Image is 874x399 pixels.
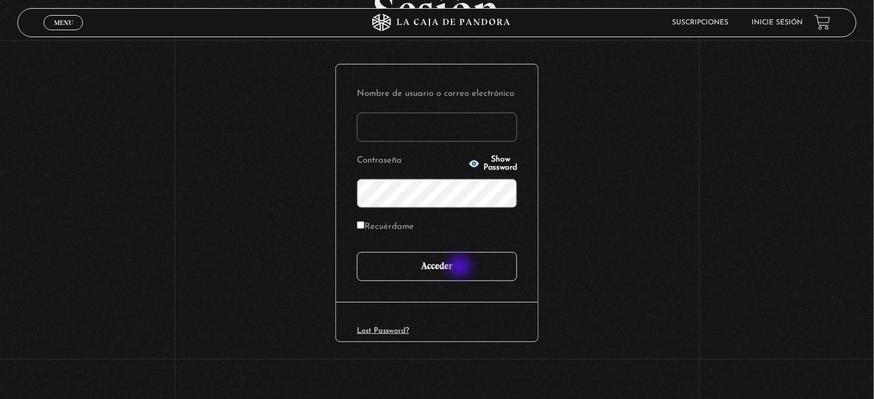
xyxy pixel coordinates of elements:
[54,19,73,26] span: Menu
[357,327,409,335] a: Lost Password?
[357,252,517,281] input: Acceder
[468,156,517,172] button: Show Password
[50,29,77,37] span: Cerrar
[815,15,830,30] a: View your shopping cart
[357,218,414,236] label: Recuérdame
[357,221,364,229] input: Recuérdame
[752,19,803,26] a: Inicie sesión
[673,19,729,26] a: Suscripciones
[357,85,517,103] label: Nombre de usuario o correo electrónico
[357,152,465,170] label: Contraseña
[483,156,517,172] span: Show Password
